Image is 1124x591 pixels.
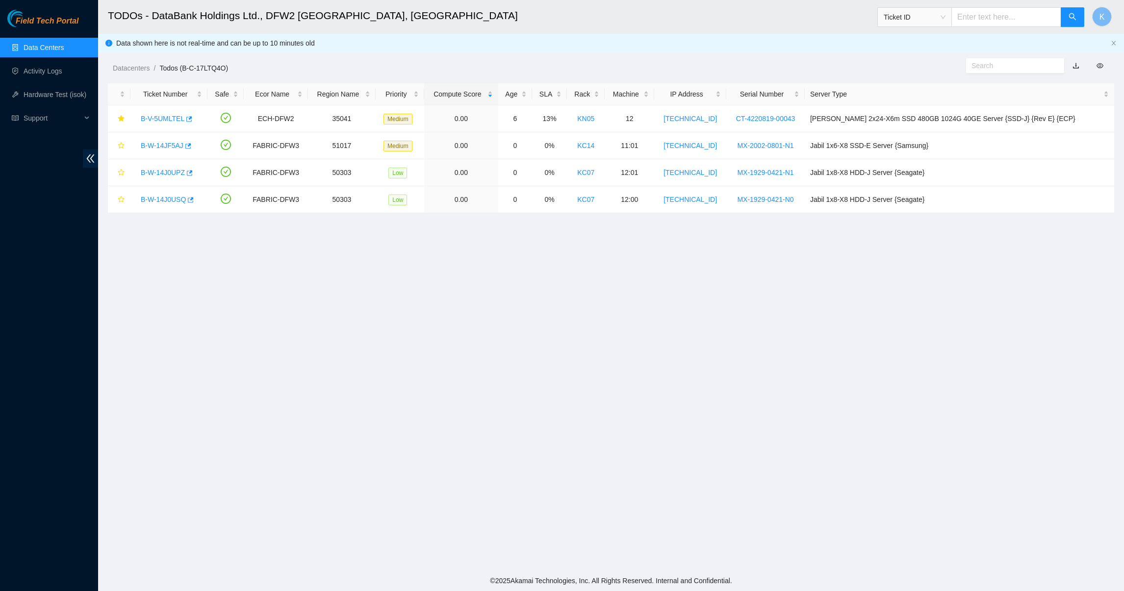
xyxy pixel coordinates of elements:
span: K [1099,11,1105,23]
a: [TECHNICAL_ID] [664,142,717,149]
td: 0% [532,159,567,186]
footer: © 2025 Akamai Technologies, Inc. All Rights Reserved. Internal and Confidential. [98,570,1124,591]
a: MX-2002-0801-N1 [737,142,793,149]
button: star [113,165,125,180]
span: star [118,169,125,177]
span: double-left [83,149,98,168]
td: FABRIC-DFW3 [244,132,308,159]
a: Hardware Test (isok) [24,91,86,98]
span: check-circle [221,140,231,150]
span: search [1069,13,1076,22]
td: 0 [498,186,532,213]
span: read [12,115,19,122]
a: MX-1929-0421-N1 [737,169,793,176]
a: Activity Logs [24,67,62,75]
td: 35041 [308,105,375,132]
td: 0% [532,132,567,159]
td: 13% [532,105,567,132]
button: star [113,192,125,207]
td: [PERSON_NAME] 2x24-X6m SSD 480GB 1024G 40GE Server {SSD-J} {Rev E} {ECP} [805,105,1114,132]
a: Datacenters [113,64,150,72]
a: [TECHNICAL_ID] [664,169,717,176]
a: [TECHNICAL_ID] [664,115,717,123]
a: KC07 [577,169,594,176]
td: 0.00 [424,132,498,159]
button: star [113,138,125,153]
input: Search [971,60,1051,71]
span: eye [1097,62,1103,69]
td: 50303 [308,186,375,213]
button: download [1065,58,1087,74]
td: 0% [532,186,567,213]
span: star [118,142,125,150]
a: B-W-14J0UPZ [141,169,185,176]
a: B-W-14JF5AJ [141,142,183,149]
span: check-circle [221,113,231,123]
span: check-circle [221,194,231,204]
td: 12:00 [605,186,654,213]
span: / [153,64,155,72]
td: 0.00 [424,105,498,132]
a: CT-4220819-00043 [736,115,795,123]
a: KC14 [577,142,594,149]
span: check-circle [221,167,231,177]
button: close [1111,40,1117,47]
input: Enter text here... [951,7,1061,27]
td: 0.00 [424,186,498,213]
span: Low [388,195,407,205]
td: 12:01 [605,159,654,186]
span: Ticket ID [884,10,945,25]
a: KC07 [577,196,594,203]
td: Jabil 1x6-X8 SSD-E Server {Samsung} [805,132,1114,159]
td: Jabil 1x8-X8 HDD-J Server {Seagate} [805,159,1114,186]
td: 0 [498,132,532,159]
td: FABRIC-DFW3 [244,186,308,213]
td: 6 [498,105,532,132]
td: 51017 [308,132,375,159]
span: star [118,115,125,123]
a: B-W-14J0USQ [141,196,186,203]
button: K [1092,7,1112,26]
td: 0.00 [424,159,498,186]
a: Akamai TechnologiesField Tech Portal [7,18,78,30]
span: Support [24,108,81,128]
span: Low [388,168,407,178]
span: Field Tech Portal [16,17,78,26]
td: ECH-DFW2 [244,105,308,132]
a: Data Centers [24,44,64,51]
a: KN05 [577,115,594,123]
a: Todos (B-C-17LTQ4O) [159,64,228,72]
td: 11:01 [605,132,654,159]
span: Medium [383,114,412,124]
a: MX-1929-0421-N0 [737,196,793,203]
span: star [118,196,125,204]
span: close [1111,40,1117,46]
td: Jabil 1x8-X8 HDD-J Server {Seagate} [805,186,1114,213]
td: FABRIC-DFW3 [244,159,308,186]
a: [TECHNICAL_ID] [664,196,717,203]
td: 12 [605,105,654,132]
button: star [113,111,125,126]
button: search [1061,7,1084,27]
img: Akamai Technologies [7,10,50,27]
td: 0 [498,159,532,186]
td: 50303 [308,159,375,186]
span: Medium [383,141,412,151]
a: B-V-5UMLTEL [141,115,184,123]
